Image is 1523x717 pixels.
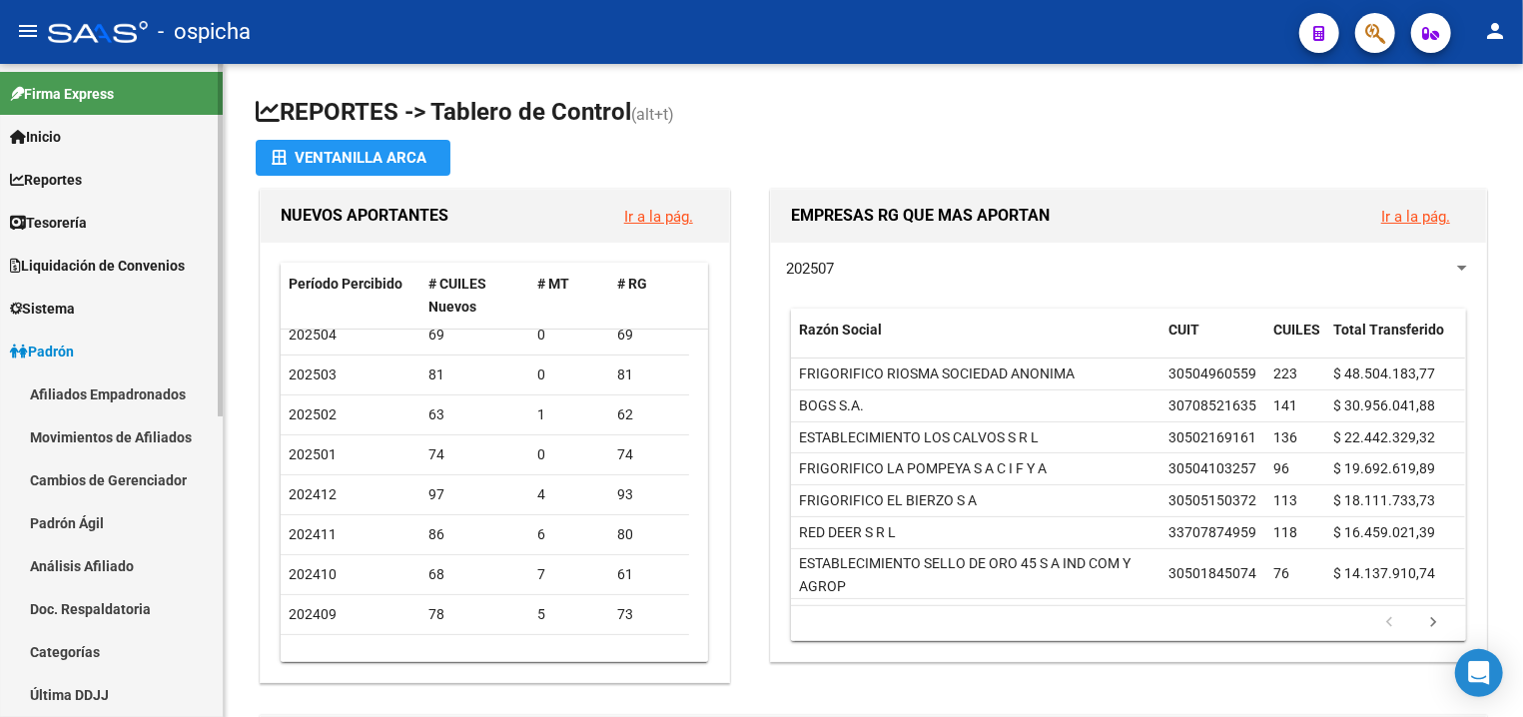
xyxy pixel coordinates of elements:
div: 30501845074 [1168,562,1256,585]
a: Ir a la pág. [1381,208,1450,226]
div: 73 [617,603,681,626]
div: 30504960559 [1168,362,1256,385]
span: Total Transferido [1333,322,1444,338]
span: 96 [1273,460,1289,476]
div: RED DEER S R L [799,521,896,544]
div: 68 [428,563,522,586]
div: 93 [617,483,681,506]
div: 61 [617,563,681,586]
datatable-header-cell: CUILES [1265,309,1325,374]
span: Sistema [10,298,75,320]
div: ESTABLECIMIENTO LOS CALVOS S R L [799,426,1039,449]
div: BOGS S.A. [799,394,864,417]
span: Firma Express [10,83,114,105]
span: 223 [1273,365,1297,381]
div: 86 [428,523,522,546]
div: 81 [617,363,681,386]
datatable-header-cell: CUIT [1160,309,1265,374]
span: CUILES [1273,322,1320,338]
div: 78 [428,603,522,626]
div: 74 [428,443,522,466]
span: # MT [537,276,569,292]
span: 202411 [289,526,337,542]
span: $ 22.442.329,32 [1333,429,1435,445]
span: NUEVOS APORTANTES [281,206,448,225]
h1: REPORTES -> Tablero de Control [256,96,1491,131]
span: 202410 [289,566,337,582]
mat-icon: menu [16,19,40,43]
div: FRIGORIFICO LA POMPEYA S A C I F Y A [799,457,1047,480]
div: 0 [537,324,601,347]
div: 1 [537,403,601,426]
span: Inicio [10,126,61,148]
div: 30505150372 [1168,489,1256,512]
a: go to next page [1415,612,1453,634]
mat-icon: person [1483,19,1507,43]
div: 80 [617,523,681,546]
span: 202501 [289,446,337,462]
div: ESTABLECIMIENTO SELLO DE ORO 45 S A IND COM Y AGROP [799,552,1152,598]
div: Open Intercom Messenger [1455,649,1503,697]
span: Tesorería [10,212,87,234]
span: Liquidación de Convenios [10,255,185,277]
div: 81 [428,363,522,386]
div: 97 [428,483,522,506]
div: 0 [537,363,601,386]
a: go to previous page [1371,612,1409,634]
datatable-header-cell: Período Percibido [281,263,420,329]
div: 63 [428,403,522,426]
div: 74 [617,443,681,466]
span: Reportes [10,169,82,191]
span: 202412 [289,486,337,502]
span: Padrón [10,341,74,362]
div: Ventanilla ARCA [272,140,434,176]
datatable-header-cell: # CUILES Nuevos [420,263,530,329]
datatable-header-cell: # MT [529,263,609,329]
div: FRIGORIFICO EL BIERZO S A [799,489,977,512]
div: 0 [537,443,601,466]
span: 202409 [289,606,337,622]
span: 113 [1273,492,1297,508]
div: FRIGORIFICO RIOSMA SOCIEDAD ANONIMA [799,362,1075,385]
span: $ 18.111.733,73 [1333,492,1435,508]
span: $ 16.459.021,39 [1333,524,1435,540]
button: Ir a la pág. [1365,198,1466,235]
span: $ 14.137.910,74 [1333,565,1435,581]
span: 202502 [289,406,337,422]
div: 30708521635 [1168,394,1256,417]
div: 62 [617,403,681,426]
span: $ 48.504.183,77 [1333,365,1435,381]
datatable-header-cell: # RG [609,263,689,329]
span: - ospicha [158,10,251,54]
div: 7 [537,563,601,586]
span: # RG [617,276,647,292]
span: 202503 [289,366,337,382]
span: 136 [1273,429,1297,445]
button: Ventanilla ARCA [256,140,450,176]
div: 4 [537,483,601,506]
span: 76 [1273,565,1289,581]
span: # CUILES Nuevos [428,276,486,315]
span: 202504 [289,327,337,343]
button: Ir a la pág. [608,198,709,235]
datatable-header-cell: Razón Social [791,309,1160,374]
span: $ 19.692.619,89 [1333,460,1435,476]
div: 30502169161 [1168,426,1256,449]
div: 30504103257 [1168,457,1256,480]
datatable-header-cell: Total Transferido [1325,309,1465,374]
div: 69 [428,324,522,347]
span: 118 [1273,524,1297,540]
span: Razón Social [799,322,882,338]
span: 202507 [786,260,834,278]
span: CUIT [1168,322,1199,338]
div: 33707874959 [1168,521,1256,544]
div: 5 [537,603,601,626]
span: 141 [1273,397,1297,413]
div: 6 [537,523,601,546]
span: EMPRESAS RG QUE MAS APORTAN [791,206,1050,225]
div: 69 [617,324,681,347]
span: $ 30.956.041,88 [1333,397,1435,413]
a: Ir a la pág. [624,208,693,226]
span: Período Percibido [289,276,402,292]
span: (alt+t) [631,105,674,124]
